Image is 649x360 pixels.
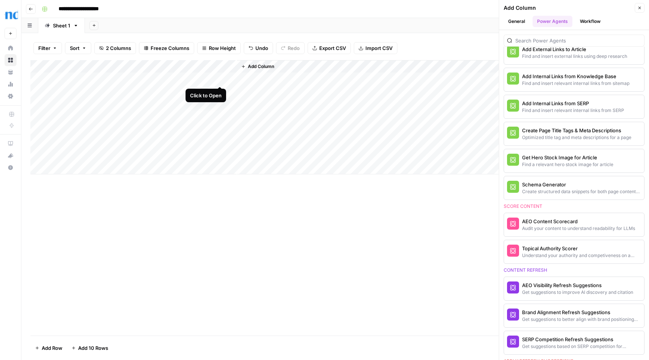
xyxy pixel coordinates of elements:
button: Schema GeneratorCreate structured data snippets for both page content and images [504,176,644,200]
button: Get Hero Stock Image for ArticleFind a relevant hero stock image for article [504,149,644,172]
button: Export CSV [308,42,351,54]
span: 2 Columns [106,44,131,52]
div: Content refresh [504,267,644,274]
div: Get suggestions to better align with brand positioning and tone [522,316,641,323]
div: Add Internal Links from Knowledge Base [522,73,629,80]
button: Sort [65,42,91,54]
div: Optimized title tag and meta descriptions for a page [522,134,631,141]
div: Find and insert relevant internal links from sitemap [522,80,629,87]
div: Find and insert external links using deep research [522,53,627,60]
a: AirOps Academy [5,138,17,150]
a: Settings [5,90,17,102]
button: Add Column [238,62,277,71]
div: Create Page Title Tags & Meta Descriptions [522,127,631,134]
div: Schema Generator [522,181,641,188]
div: Score content [504,203,644,210]
span: Undo [255,44,268,52]
span: Redo [288,44,300,52]
button: Freeze Columns [139,42,194,54]
div: Audit your content to understand readability for LLMs [522,225,635,232]
span: Add Column [248,63,274,70]
div: Get Hero Stock Image for Article [522,154,613,161]
div: Create structured data snippets for both page content and images [522,188,641,195]
div: AEO Content Scorecard [522,218,635,225]
button: Topical Authority ScorerUnderstand your authority and competiveness on a topic [504,240,644,263]
span: Import CSV [365,44,392,52]
button: Add Internal Links from SERPFind and insert relevant internal links from SERP [504,95,644,118]
a: Usage [5,78,17,90]
img: Opendoor Logo [5,9,18,22]
button: 2 Columns [94,42,136,54]
span: Sort [70,44,80,52]
button: Redo [276,42,305,54]
div: Sheet 1 [53,22,70,29]
button: Help + Support [5,162,17,174]
span: Add 10 Rows [78,344,108,352]
button: Create Page Title Tags & Meta DescriptionsOptimized title tag and meta descriptions for a page [504,122,644,145]
button: SERP Competition Refresh SuggestionsGet suggestions based on SERP competition for keyword [504,331,644,354]
div: Find and insert relevant internal links from SERP [522,107,624,114]
div: Get suggestions to improve AI discovery and citation [522,289,633,296]
a: Sheet 1 [38,18,85,33]
button: Add External Links to ArticleFind and insert external links using deep research [504,41,644,64]
button: Import CSV [354,42,397,54]
div: SERP Competition Refresh Suggestions [522,336,641,343]
button: Add 10 Rows [67,342,113,354]
a: Your Data [5,66,17,78]
div: Add External Links to Article [522,45,627,53]
button: Add Internal Links from Knowledge BaseFind and insert relevant internal links from sitemap [504,68,644,91]
button: Workspace: Opendoor [5,6,17,25]
div: What's new? [5,150,16,161]
button: Undo [244,42,273,54]
div: Topical Authority Scorer [522,245,641,252]
div: Brand Alignment Refresh Suggestions [522,309,641,316]
button: Brand Alignment Refresh SuggestionsGet suggestions to better align with brand positioning and tone [504,304,644,327]
span: Filter [38,44,50,52]
button: Power Agents [533,16,572,27]
button: AEO Content ScorecardAudit your content to understand readability for LLMs [504,213,644,236]
button: Workflow [575,16,605,27]
input: Search Power Agents [515,37,641,44]
span: Add Row [42,344,62,352]
button: AEO Visibility Refresh SuggestionsGet suggestions to improve AI discovery and citation [504,277,644,300]
div: AEO Visibility Refresh Suggestions [522,281,633,289]
a: Home [5,42,17,54]
div: Find a relevant hero stock image for article [522,161,613,168]
button: Add Row [30,342,67,354]
button: Row Height [197,42,241,54]
a: Browse [5,54,17,66]
div: Add Internal Links from SERP [522,100,624,107]
button: What's new? [5,150,17,162]
span: Row Height [209,44,236,52]
span: Freeze Columns [151,44,189,52]
button: Filter [33,42,62,54]
div: Click to Open [190,92,222,99]
span: Export CSV [319,44,346,52]
div: Understand your authority and competiveness on a topic [522,252,641,259]
div: Get suggestions based on SERP competition for keyword [522,343,641,350]
button: General [504,16,530,27]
